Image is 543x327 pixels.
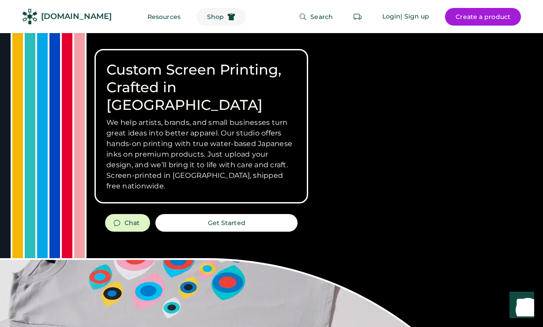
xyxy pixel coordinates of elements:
button: Resources [137,8,191,26]
button: Create a product [445,8,521,26]
div: Login [382,12,401,21]
button: Retrieve an order [349,8,366,26]
button: Search [288,8,343,26]
button: Get Started [155,214,298,232]
img: Rendered Logo - Screens [22,9,38,24]
div: [DOMAIN_NAME] [41,11,112,22]
h3: We help artists, brands, and small businesses turn great ideas into better apparel. Our studio of... [106,117,296,192]
button: Chat [105,214,150,232]
button: Shop [196,8,246,26]
iframe: Front Chat [501,287,539,325]
span: Shop [207,14,224,20]
span: Search [310,14,333,20]
div: | Sign up [400,12,429,21]
h1: Custom Screen Printing, Crafted in [GEOGRAPHIC_DATA] [106,61,296,114]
